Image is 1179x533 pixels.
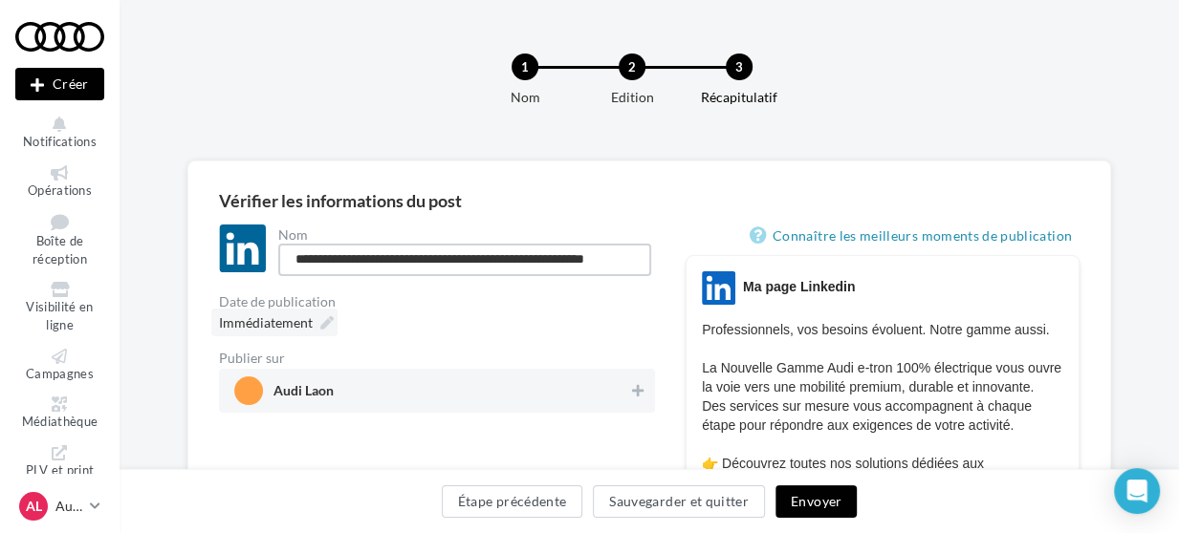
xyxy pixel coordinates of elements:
[15,113,104,154] button: Notifications
[15,278,104,336] a: Visibilité en ligne
[24,458,97,513] span: PLV et print personnalisable
[26,497,42,516] span: AL
[219,352,655,365] div: Publier sur
[15,345,104,386] a: Campagnes
[219,295,655,309] div: Date de publication
[15,441,104,518] a: PLV et print personnalisable
[219,314,313,330] span: Immédiatement
[273,384,334,405] span: Audi Laon
[278,228,651,242] div: Nom
[33,234,87,267] span: Boîte de réception
[26,300,93,333] span: Visibilité en ligne
[726,53,753,80] div: 3
[442,485,583,518] button: Étape précédente
[28,182,92,198] span: Opérations
[619,53,645,80] div: 2
[512,53,538,80] div: 1
[26,366,94,381] span: Campagnes
[593,485,765,518] button: Sauvegarder et quitter
[219,192,1080,209] div: Vérifier les informations du post
[678,88,800,107] div: Récapitulatif
[15,68,104,100] div: Nouvelle campagne
[571,88,693,107] div: Edition
[15,209,104,270] a: Boîte de réception
[15,68,104,100] button: Créer
[55,497,82,516] p: Audi LAON
[15,488,104,524] a: AL Audi LAON
[1114,468,1160,514] div: Open Intercom Messenger
[15,393,104,434] a: Médiathèque
[464,88,586,107] div: Nom
[15,161,104,203] a: Opérations
[743,277,855,296] div: Ma page Linkedin
[750,224,1080,247] a: Connaître les meilleurs moments de publication
[22,414,98,429] span: Médiathèque
[23,134,97,149] span: Notifications
[775,485,857,518] button: Envoyer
